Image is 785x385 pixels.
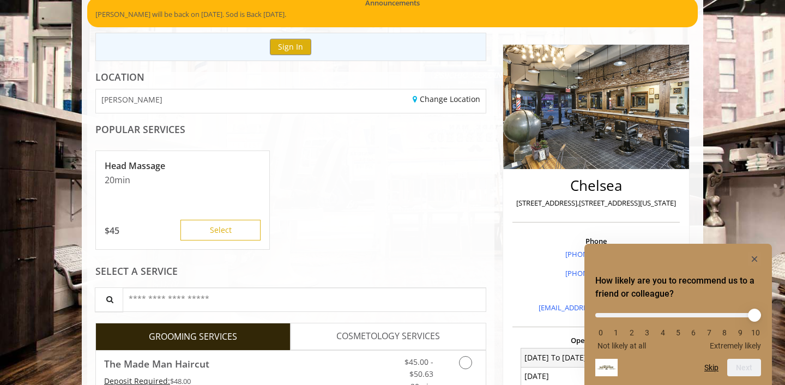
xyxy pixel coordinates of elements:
div: How likely are you to recommend us to a friend or colleague? Select an option from 0 to 10, with ... [595,305,761,350]
a: [PHONE_NUMBER] [565,268,627,278]
span: [PERSON_NAME] [101,95,162,104]
a: [PHONE_NUMBER] [565,249,627,259]
span: Not likely at all [597,341,646,350]
div: SELECT A SERVICE [95,266,486,276]
li: 1 [611,328,621,337]
span: GROOMING SERVICES [149,330,237,344]
button: Sign In [270,39,311,55]
button: Service Search [95,287,123,312]
b: POPULAR SERVICES [95,123,185,136]
h2: How likely are you to recommend us to a friend or colleague? Select an option from 0 to 10, with ... [595,274,761,300]
li: 9 [735,328,746,337]
span: Extremely likely [710,341,761,350]
button: Next question [727,359,761,376]
span: $ [105,225,110,237]
span: $45.00 - $50.63 [404,357,433,379]
div: How likely are you to recommend us to a friend or colleague? Select an option from 0 to 10, with ... [595,252,761,376]
p: [STREET_ADDRESS],[STREET_ADDRESS][US_STATE] [515,197,677,209]
li: 4 [657,328,668,337]
b: LOCATION [95,70,144,83]
p: 20 [105,174,261,186]
span: min [114,174,130,186]
li: 5 [673,328,684,337]
h3: Opening Hours [512,336,680,344]
span: COSMETOLOGY SERVICES [336,329,440,344]
button: Select [180,220,261,240]
td: [DATE] To [DATE] [521,348,596,367]
button: Hide survey [748,252,761,266]
h3: Phone [515,237,677,245]
b: The Made Man Haircut [104,356,209,371]
p: [PERSON_NAME] will be back on [DATE]. Sod is Back [DATE]. [95,9,690,20]
p: 45 [105,225,119,237]
a: Change Location [413,94,480,104]
li: 8 [719,328,730,337]
h2: Chelsea [515,178,677,194]
li: 3 [642,328,653,337]
li: 0 [595,328,606,337]
h3: Email [515,287,677,294]
button: Skip [704,363,718,372]
p: Head Massage [105,160,261,172]
li: 10 [750,328,761,337]
li: 7 [704,328,715,337]
li: 2 [626,328,637,337]
li: 6 [688,328,699,337]
a: [EMAIL_ADDRESS][DOMAIN_NAME] [539,303,654,312]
